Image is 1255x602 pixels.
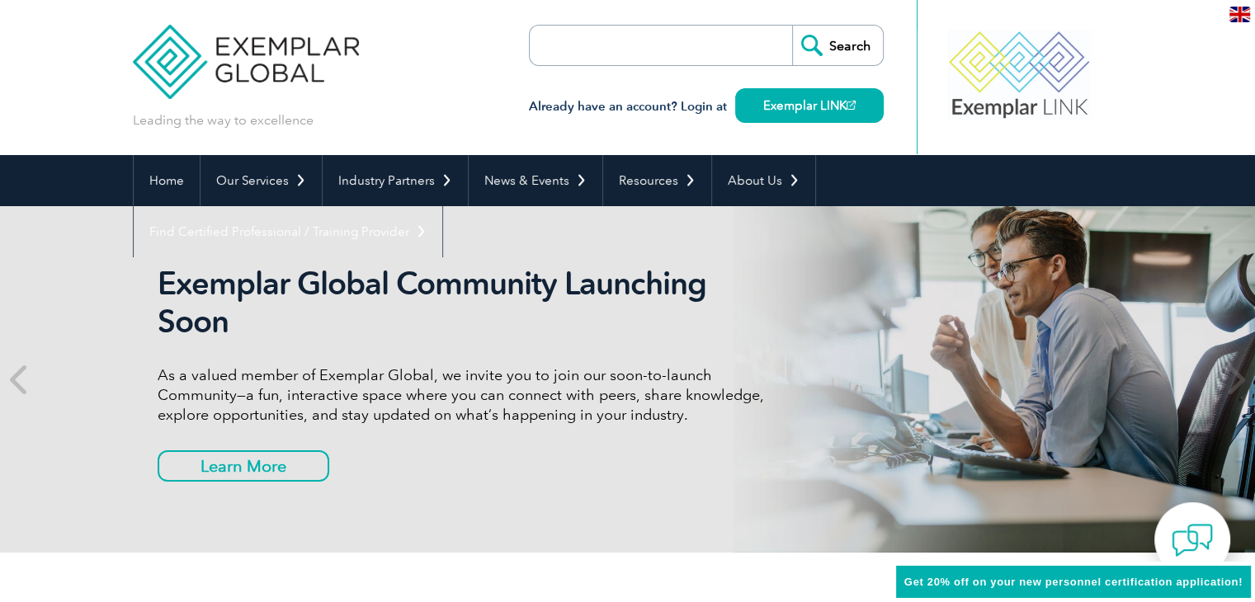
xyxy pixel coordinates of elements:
a: News & Events [469,155,602,206]
p: Leading the way to excellence [133,111,314,129]
h2: Exemplar Global Community Launching Soon [158,265,776,341]
span: Get 20% off on your new personnel certification application! [904,576,1243,588]
a: Find Certified Professional / Training Provider [134,206,442,257]
a: Learn More [158,450,329,482]
input: Search [792,26,883,65]
a: Our Services [201,155,322,206]
a: About Us [712,155,815,206]
a: Exemplar LINK [735,88,884,123]
img: open_square.png [847,101,856,110]
a: Home [134,155,200,206]
p: As a valued member of Exemplar Global, we invite you to join our soon-to-launch Community—a fun, ... [158,365,776,425]
a: Industry Partners [323,155,468,206]
img: contact-chat.png [1172,520,1213,561]
a: Resources [603,155,711,206]
img: en [1229,7,1250,22]
h3: Already have an account? Login at [529,96,884,117]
